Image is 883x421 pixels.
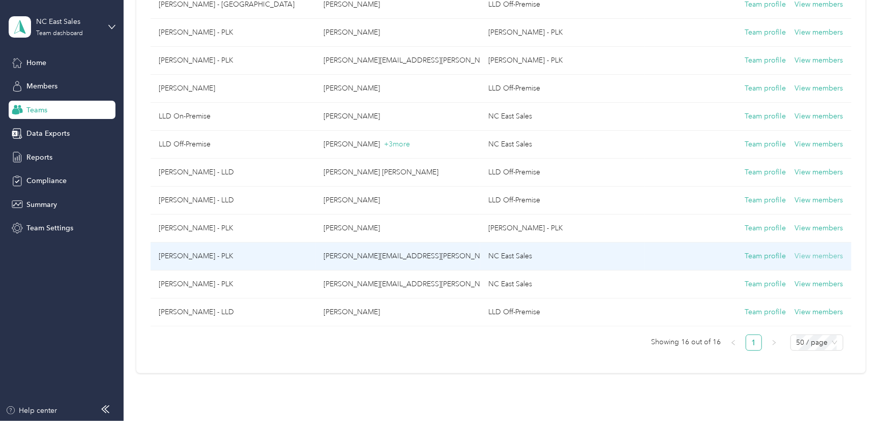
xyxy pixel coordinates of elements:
[323,27,472,38] p: [PERSON_NAME]
[480,298,645,326] td: LLD Off-Premise
[480,103,645,131] td: NC East Sales
[797,335,837,350] span: 50 / page
[323,167,472,178] p: [PERSON_NAME] [PERSON_NAME]
[151,75,315,103] td: Brian Scott - LUM
[745,307,786,318] button: Team profile
[725,335,742,351] li: Previous Page
[26,223,73,233] span: Team Settings
[795,279,843,290] button: View members
[323,55,472,66] p: [PERSON_NAME][EMAIL_ADDRESS][PERSON_NAME][DOMAIN_NAME]
[480,47,645,75] td: Dana Hart - PLK
[795,55,843,66] button: View members
[795,167,843,178] button: View members
[323,111,472,122] p: [PERSON_NAME]
[480,270,645,298] td: NC East Sales
[746,335,762,351] li: 1
[745,251,786,262] button: Team profile
[480,19,645,47] td: Dana Hart - PLK
[26,175,67,186] span: Compliance
[745,83,786,94] button: Team profile
[26,57,46,68] span: Home
[795,195,843,206] button: View members
[26,152,52,163] span: Reports
[6,405,57,416] button: Help center
[26,128,70,139] span: Data Exports
[730,340,737,346] span: left
[826,364,883,421] iframe: Everlance-gr Chat Button Frame
[745,223,786,234] button: Team profile
[795,251,843,262] button: View members
[26,81,57,92] span: Members
[745,279,786,290] button: Team profile
[745,55,786,66] button: Team profile
[151,47,315,75] td: Brian Sasser - PLK
[745,195,786,206] button: Team profile
[36,16,100,27] div: NC East Sales
[36,31,83,37] div: Team dashboard
[746,335,761,350] a: 1
[151,298,315,326] td: Michael Sleavensky - LLD
[766,335,782,351] button: right
[323,307,472,318] p: [PERSON_NAME]
[480,243,645,270] td: NC East Sales
[151,159,315,187] td: Donald Gruentzel - LLD
[795,307,843,318] button: View members
[480,131,645,159] td: NC East Sales
[795,27,843,38] button: View members
[480,75,645,103] td: LLD Off-Premise
[323,139,472,150] p: [PERSON_NAME]
[745,111,786,122] button: Team profile
[26,199,57,210] span: Summary
[745,167,786,178] button: Team profile
[151,215,315,243] td: Bobby Wallace - PLK
[480,215,645,243] td: Dana Hart - PLK
[323,83,472,94] p: [PERSON_NAME]
[323,279,472,290] p: [PERSON_NAME][EMAIL_ADDRESS][PERSON_NAME][DOMAIN_NAME]
[323,251,472,262] p: [PERSON_NAME][EMAIL_ADDRESS][PERSON_NAME][DOMAIN_NAME]
[745,27,786,38] button: Team profile
[745,139,786,150] button: Team profile
[151,187,315,215] td: Justin Henderson - LLD
[151,243,315,270] td: Dana Hart - PLK
[26,105,47,115] span: Teams
[795,139,843,150] button: View members
[384,140,410,148] span: + 3 more
[790,335,843,351] div: Page Size
[323,195,472,206] p: [PERSON_NAME]
[795,83,843,94] button: View members
[652,335,721,350] span: Showing 16 out of 16
[795,223,843,234] button: View members
[480,159,645,187] td: LLD Off-Premise
[771,340,777,346] span: right
[795,111,843,122] button: View members
[725,335,742,351] button: left
[151,270,315,298] td: Laura Moseley - PLK
[151,131,315,159] td: LLD Off-Premise
[151,103,315,131] td: LLD On-Premise
[766,335,782,351] li: Next Page
[151,19,315,47] td: Fred Hicks - PLK
[323,223,472,234] p: [PERSON_NAME]
[480,187,645,215] td: LLD Off-Premise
